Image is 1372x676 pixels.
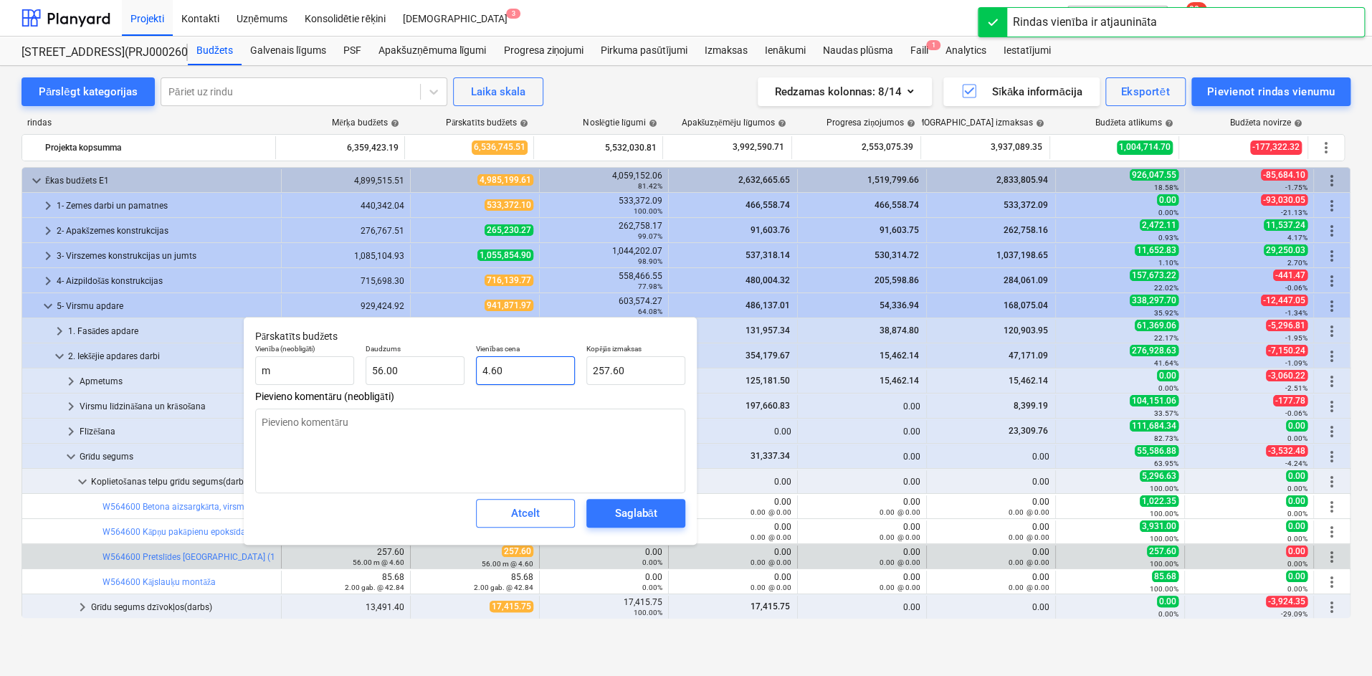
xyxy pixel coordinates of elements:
span: 0.00 [1286,420,1307,432]
span: -177,322.32 [1250,141,1302,154]
a: Apakšuzņēmuma līgumi [370,37,495,65]
p: Daudzums [366,344,465,356]
small: 0.00 @ 0.00 [1009,558,1049,566]
span: 3,992,590.71 [731,141,786,153]
div: 0.00 [675,522,791,542]
span: -7,150.24 [1266,345,1307,356]
span: -93,030.05 [1261,194,1307,206]
span: 125,181.50 [744,376,791,386]
span: 2,553,075.39 [860,141,915,153]
span: keyboard_arrow_down [28,172,45,189]
span: Vairāk darbību [1323,473,1340,490]
span: Vairāk darbību [1323,523,1340,541]
span: 3 [506,9,520,19]
div: Faili [901,37,936,65]
span: 168,075.04 [1002,300,1049,310]
div: 0.00 [804,572,920,592]
div: 533,372.09 [546,196,662,216]
span: -3,060.22 [1266,370,1307,381]
small: 4.17% [1287,234,1307,242]
span: 926,047.55 [1130,169,1178,181]
span: Vairāk darbību [1323,599,1340,616]
span: 31,337.34 [749,451,791,461]
a: Iestatījumi [994,37,1059,65]
div: 715,698.30 [287,276,404,286]
div: 262,758.17 [546,221,662,241]
small: -0.06% [1285,409,1307,417]
div: Budžets [188,37,242,65]
span: 29,250.03 [1264,244,1307,256]
span: 257.60 [502,546,533,557]
div: 0.00 [933,572,1049,592]
span: 262,758.16 [1002,225,1049,235]
div: Grīdu segums [80,445,275,468]
span: Vairāk darbību [1323,272,1340,290]
span: Vairāk darbību [1323,247,1340,265]
a: W564600 Pretslīdes [GEOGRAPHIC_DATA] (1.-2. [GEOGRAPHIC_DATA]) [103,552,374,562]
span: 1 [926,40,940,50]
div: 5,532,030.81 [540,136,657,159]
p: Vienība (neobligāti) [255,344,354,356]
span: keyboard_arrow_right [39,272,57,290]
span: 0.00 [1157,370,1178,381]
div: Progresa ziņojumi [495,37,592,65]
span: keyboard_arrow_right [62,398,80,415]
span: 2,632,665.65 [737,175,791,185]
a: Analytics [936,37,994,65]
span: 533,372.09 [1002,200,1049,210]
div: Galvenais līgums [242,37,335,65]
div: Naudas plūsma [814,37,902,65]
span: keyboard_arrow_right [39,222,57,239]
div: Budžeta novirze [1230,118,1302,128]
small: 0.00% [1158,384,1178,392]
small: 98.90% [638,257,662,265]
div: [DEMOGRAPHIC_DATA] izmaksas [904,118,1044,128]
small: 2.70% [1287,259,1307,267]
small: 99.07% [638,232,662,240]
div: 0.00 [804,401,920,411]
span: 15,462.14 [1007,376,1049,386]
span: 533,372.10 [485,199,533,211]
span: 11,537.24 [1264,219,1307,231]
a: PSF [335,37,370,65]
small: 100.00% [1150,485,1178,492]
a: Ienākumi [756,37,814,65]
div: Ēkas budžets E1 [45,169,275,192]
span: 38,874.80 [878,325,920,335]
div: Apakšuzņēmēju līgumos [681,118,786,128]
span: 3,937,089.35 [989,141,1044,153]
div: Virsmu līdzināšana un krāsošana [80,395,275,418]
span: Vairāk darbību [1323,348,1340,365]
span: Vairāk darbību [1323,373,1340,390]
div: 0.00 [675,477,791,487]
div: Atcelt [511,504,540,523]
span: 15,462.14 [878,376,920,386]
span: 197,660.83 [744,401,791,411]
small: 0.00% [1287,535,1307,543]
div: 0.00 [804,452,920,462]
div: 0.00 [804,497,920,517]
span: 104,151.06 [1130,395,1178,406]
small: 0.00% [1287,560,1307,568]
small: 100.00% [634,207,662,215]
div: Pirkuma pasūtījumi [592,37,696,65]
small: 56.00 m @ 4.60 [353,558,404,566]
div: 0.00 [675,497,791,517]
span: 11,652.83 [1135,244,1178,256]
p: Pārskatīts budžets [255,329,685,344]
button: Pārslēgt kategorijas [22,77,155,106]
div: 0.00 [804,427,920,437]
small: 0.00% [1287,585,1307,593]
div: [STREET_ADDRESS](PRJ0002600) 2601946 [22,45,171,60]
div: Sīkāka informācija [961,82,1082,101]
div: 929,424.92 [287,301,404,311]
button: Saglabāt [586,499,685,528]
span: help [388,119,399,128]
span: 466,558.74 [744,200,791,210]
span: 47,171.09 [1007,351,1049,361]
span: Vairāk darbību [1323,548,1340,566]
small: 81.42% [638,182,662,190]
div: Grīdu segums dzīvokļos(darbs) [91,596,275,619]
